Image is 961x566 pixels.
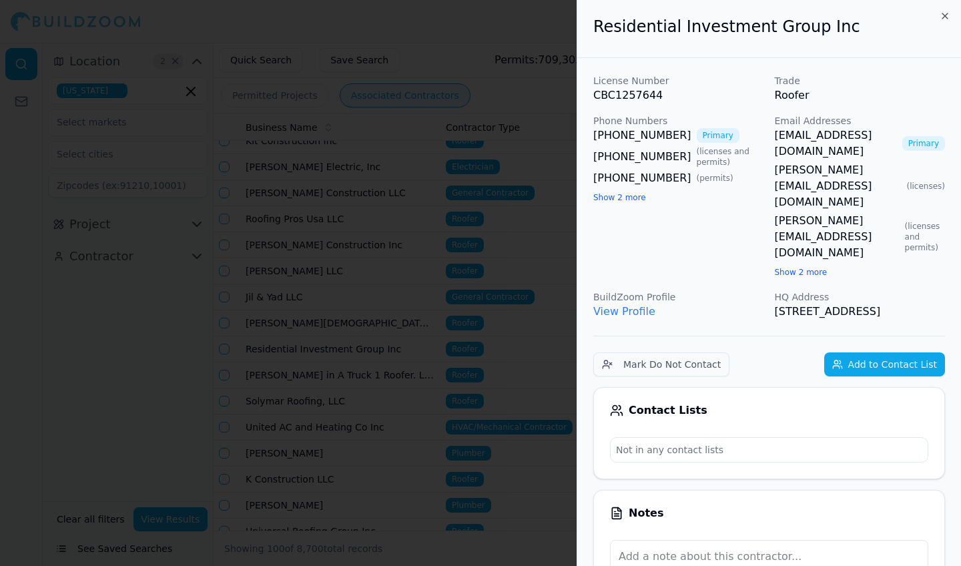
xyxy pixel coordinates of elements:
a: [EMAIL_ADDRESS][DOMAIN_NAME] [775,127,897,160]
a: View Profile [593,305,655,318]
p: Roofer [775,87,946,103]
p: [STREET_ADDRESS] [775,304,946,320]
button: Mark Do Not Contact [593,352,729,376]
span: ( licenses and permits ) [905,221,945,253]
a: [PHONE_NUMBER] [593,149,691,165]
span: Primary [902,136,945,151]
span: ( licenses and permits ) [697,146,764,168]
p: License Number [593,74,764,87]
button: Show 2 more [775,267,828,278]
p: Phone Numbers [593,114,764,127]
a: [PERSON_NAME][EMAIL_ADDRESS][DOMAIN_NAME] [775,213,900,261]
div: Contact Lists [610,404,928,417]
p: BuildZoom Profile [593,290,764,304]
button: Show 2 more [593,192,646,203]
a: [PHONE_NUMBER] [593,127,691,144]
a: [PERSON_NAME][EMAIL_ADDRESS][DOMAIN_NAME] [775,162,902,210]
p: HQ Address [775,290,946,304]
span: Primary [697,128,739,143]
button: Add to Contact List [824,352,945,376]
h2: Residential Investment Group Inc [593,16,945,37]
p: Not in any contact lists [611,438,928,462]
a: [PHONE_NUMBER] [593,170,691,186]
p: CBC1257644 [593,87,764,103]
p: Trade [775,74,946,87]
p: Email Addresses [775,114,946,127]
span: ( permits ) [697,173,733,184]
span: ( licenses ) [906,181,945,192]
div: Notes [610,507,928,520]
